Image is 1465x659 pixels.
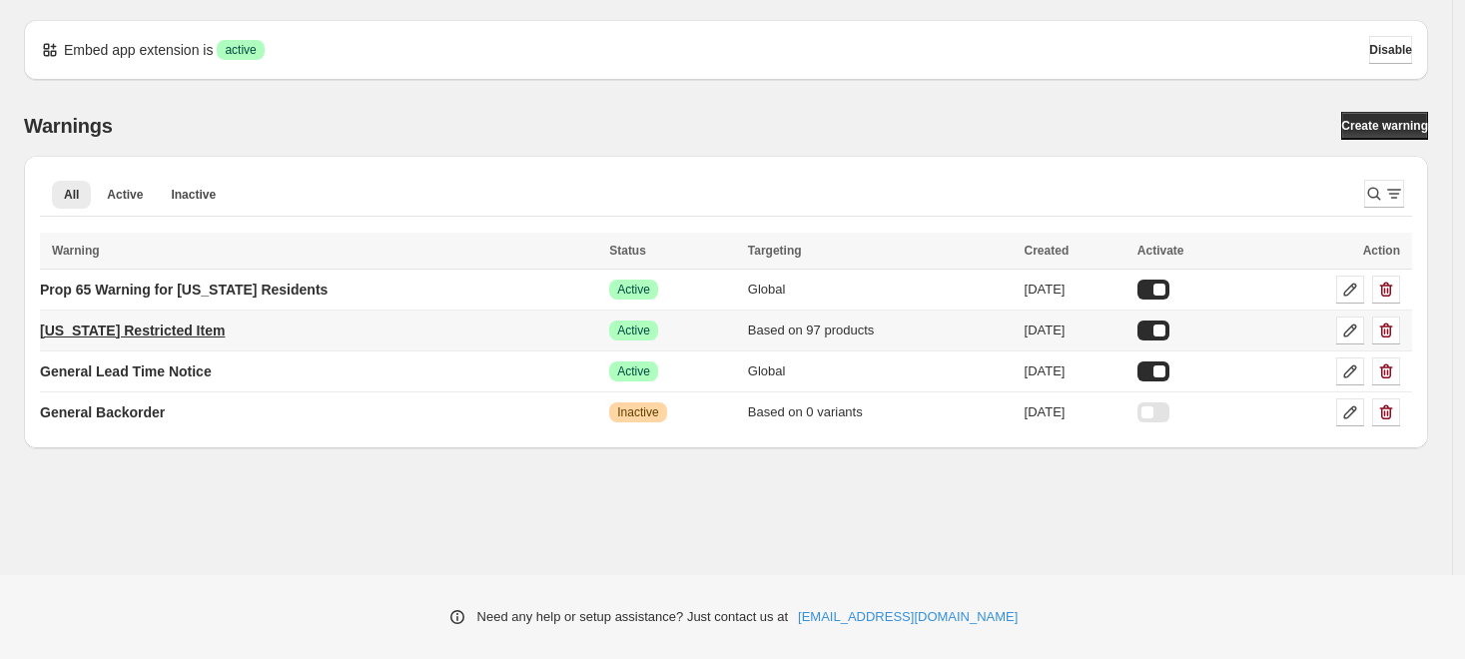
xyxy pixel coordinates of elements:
[1025,361,1125,381] div: [DATE]
[748,244,802,258] span: Targeting
[40,355,212,387] a: General Lead Time Notice
[1369,36,1412,64] button: Disable
[225,42,256,58] span: active
[1025,280,1125,300] div: [DATE]
[40,321,225,340] p: [US_STATE] Restricted Item
[24,114,113,138] h2: Warnings
[1025,402,1125,422] div: [DATE]
[748,280,1013,300] div: Global
[1364,180,1404,208] button: Search and filter results
[64,40,213,60] p: Embed app extension is
[617,363,650,379] span: Active
[1025,244,1070,258] span: Created
[798,607,1018,627] a: [EMAIL_ADDRESS][DOMAIN_NAME]
[1025,321,1125,340] div: [DATE]
[107,187,143,203] span: Active
[40,274,328,306] a: Prop 65 Warning for [US_STATE] Residents
[64,187,79,203] span: All
[617,323,650,338] span: Active
[52,244,100,258] span: Warning
[748,361,1013,381] div: Global
[1369,42,1412,58] span: Disable
[617,404,658,420] span: Inactive
[617,282,650,298] span: Active
[40,280,328,300] p: Prop 65 Warning for [US_STATE] Residents
[40,402,165,422] p: General Backorder
[1341,112,1428,140] a: Create warning
[1363,244,1400,258] span: Action
[748,402,1013,422] div: Based on 0 variants
[748,321,1013,340] div: Based on 97 products
[40,315,225,346] a: [US_STATE] Restricted Item
[40,396,165,428] a: General Backorder
[40,361,212,381] p: General Lead Time Notice
[1341,118,1428,134] span: Create warning
[171,187,216,203] span: Inactive
[609,244,646,258] span: Status
[1137,244,1184,258] span: Activate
